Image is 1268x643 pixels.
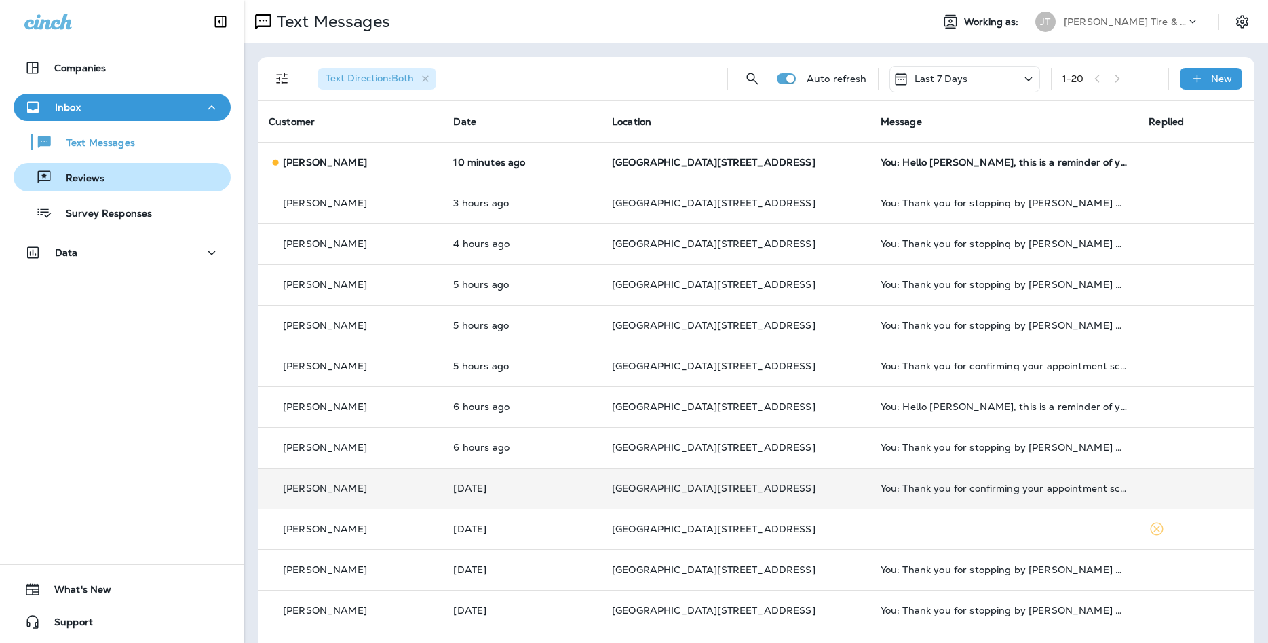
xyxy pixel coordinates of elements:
p: [PERSON_NAME] [283,401,367,412]
p: Sep 29, 2025 11:58 AM [453,198,590,208]
p: Sep 29, 2025 10:58 AM [453,238,590,249]
p: Sep 29, 2025 09:58 AM [453,320,590,331]
span: Support [41,617,93,633]
p: Text Messages [53,137,135,150]
div: You: Thank you for confirming your appointment scheduled for 09/29/2025 11:00 AM with South 144th... [881,483,1128,494]
button: Companies [14,54,231,81]
div: You: Thank you for stopping by Jensen Tire & Auto - South 144th Street. Please take 30 seconds to... [881,279,1128,290]
p: Auto refresh [807,73,867,84]
span: [GEOGRAPHIC_DATA][STREET_ADDRESS] [612,604,815,617]
button: Data [14,239,231,266]
p: [PERSON_NAME] [283,320,367,331]
p: Survey Responses [52,208,152,221]
span: [GEOGRAPHIC_DATA][STREET_ADDRESS] [612,319,815,331]
button: Survey Responses [14,198,231,227]
span: What's New [41,584,111,600]
p: New [1211,73,1232,84]
div: JT [1035,12,1056,32]
span: Location [612,115,651,128]
p: Inbox [55,102,81,113]
p: Sep 29, 2025 08:58 AM [453,442,590,453]
p: Sep 29, 2025 09:39 AM [453,361,590,371]
button: Search Messages [739,65,766,92]
div: 1 - 20 [1062,73,1084,84]
div: You: Thank you for stopping by Jensen Tire & Auto - South 144th Street. Please take 30 seconds to... [881,320,1128,331]
button: What's New [14,576,231,603]
span: Text Direction : Both [326,72,414,84]
p: [PERSON_NAME] [283,483,367,494]
div: You: Hello Danica, this is a reminder of your scheduled appointment set for 09/30/2025 9:00 AM at... [881,401,1128,412]
p: Sep 27, 2025 04:15 PM [453,523,590,534]
p: [PERSON_NAME] [283,279,367,290]
div: Text Direction:Both [318,68,436,90]
p: Last 7 Days [915,73,968,84]
span: [GEOGRAPHIC_DATA][STREET_ADDRESS] [612,156,815,168]
span: [GEOGRAPHIC_DATA][STREET_ADDRESS] [612,441,815,454]
button: Reviews [14,163,231,191]
span: [GEOGRAPHIC_DATA][STREET_ADDRESS] [612,238,815,250]
p: [PERSON_NAME] [283,564,367,575]
p: [PERSON_NAME] [283,442,367,453]
div: You: Thank you for confirming your appointment scheduled for 09/30/2025 8:30 AM with South 144th ... [881,361,1128,371]
p: [PERSON_NAME] [283,198,367,208]
p: Data [55,247,78,258]
div: You: Thank you for stopping by Jensen Tire & Auto - South 144th Street. Please take 30 seconds to... [881,442,1128,453]
p: Sep 29, 2025 09:00 AM [453,401,590,412]
span: [GEOGRAPHIC_DATA][STREET_ADDRESS] [612,564,815,576]
div: You: Thank you for stopping by Jensen Tire & Auto - South 144th Street. Please take 30 seconds to... [881,238,1128,249]
button: Settings [1230,10,1254,34]
div: You: Thank you for stopping by Jensen Tire & Auto - South 144th Street. Please take 30 seconds to... [881,605,1128,616]
span: Customer [269,115,315,128]
span: [GEOGRAPHIC_DATA][STREET_ADDRESS] [612,482,815,494]
p: Text Messages [271,12,390,32]
p: Companies [54,62,106,73]
p: [PERSON_NAME] [283,605,367,616]
p: [PERSON_NAME] Tire & Auto [1064,16,1186,27]
p: Sep 27, 2025 08:03 AM [453,564,590,575]
span: [GEOGRAPHIC_DATA][STREET_ADDRESS] [612,360,815,372]
span: Message [881,115,922,128]
p: Sep 29, 2025 09:58 AM [453,279,590,290]
p: Sep 29, 2025 03:05 PM [453,157,590,168]
span: Working as: [964,16,1022,28]
p: [PERSON_NAME] [283,157,367,168]
p: Sep 28, 2025 11:09 AM [453,483,590,494]
div: You: Hello Terry, this is a reminder of your scheduled appointment set for 09/30/2025 2:00 PM at ... [881,157,1128,168]
span: [GEOGRAPHIC_DATA][STREET_ADDRESS] [612,278,815,291]
span: [GEOGRAPHIC_DATA][STREET_ADDRESS] [612,401,815,413]
button: Inbox [14,94,231,121]
button: Filters [269,65,296,92]
div: You: Thank you for stopping by Jensen Tire & Auto - South 144th Street. Please take 30 seconds to... [881,564,1128,575]
div: You: Thank you for stopping by Jensen Tire & Auto - South 144th Street. Please take 30 seconds to... [881,198,1128,208]
span: [GEOGRAPHIC_DATA][STREET_ADDRESS] [612,523,815,535]
button: Collapse Sidebar [201,8,239,35]
p: Reviews [52,172,104,185]
span: [GEOGRAPHIC_DATA][STREET_ADDRESS] [612,197,815,209]
p: [PERSON_NAME] [283,238,367,249]
p: [PERSON_NAME] [283,523,367,534]
button: Support [14,608,231,636]
span: Replied [1149,115,1184,128]
button: Text Messages [14,128,231,156]
p: [PERSON_NAME] [283,361,367,371]
span: Date [453,115,476,128]
p: Sep 27, 2025 08:03 AM [453,605,590,616]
